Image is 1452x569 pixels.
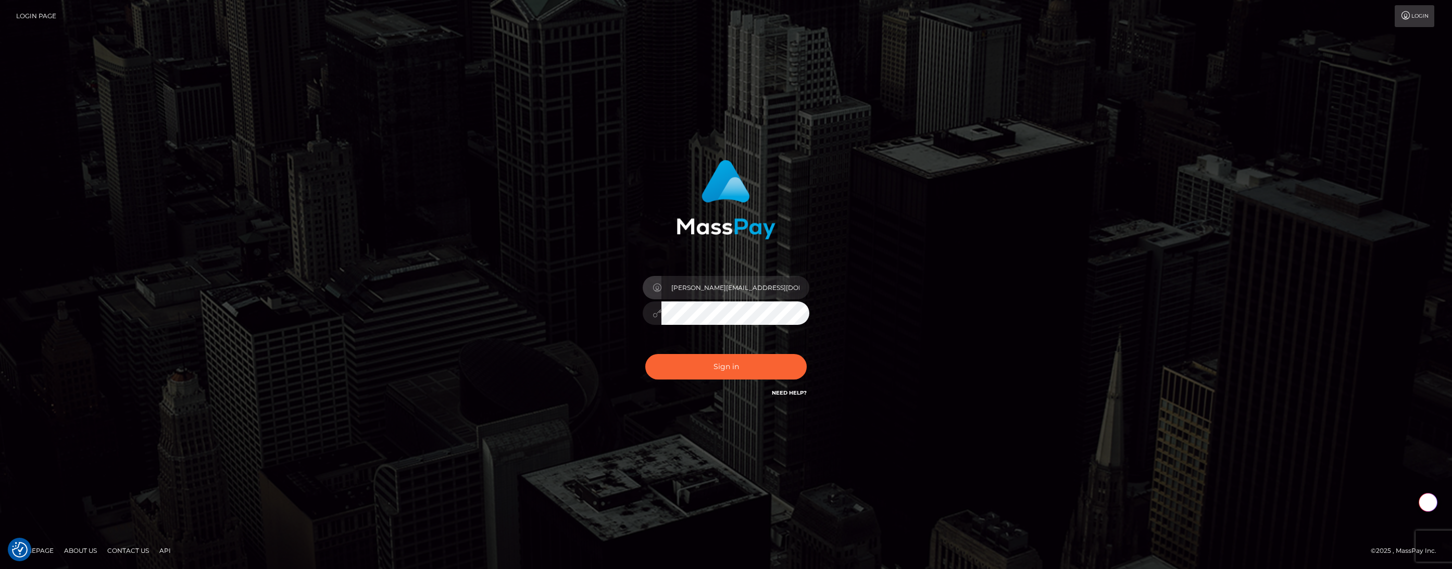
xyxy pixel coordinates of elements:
button: Sign in [645,354,807,380]
img: MassPay Login [677,160,775,239]
a: Login [1395,5,1434,27]
a: Need Help? [772,389,807,396]
a: API [155,542,175,559]
div: © 2025 , MassPay Inc. [1371,545,1444,557]
button: Consent Preferences [12,542,28,558]
a: Contact Us [103,542,153,559]
a: Login Page [16,5,56,27]
input: Username... [661,276,809,299]
img: Revisit consent button [12,542,28,558]
a: Homepage [11,542,58,559]
a: About Us [60,542,101,559]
